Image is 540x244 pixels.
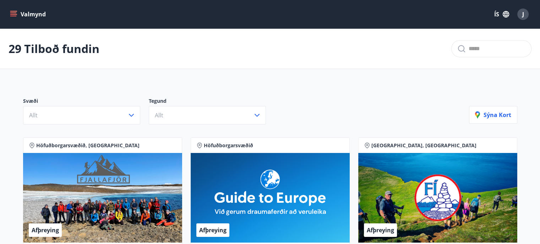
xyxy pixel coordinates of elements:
button: Sýna kort [469,106,517,124]
p: Sýna kort [475,111,511,119]
span: [GEOGRAPHIC_DATA], [GEOGRAPHIC_DATA] [371,142,476,149]
span: Höfuðborgarsvæðið, [GEOGRAPHIC_DATA] [36,142,140,149]
button: Allt [149,106,266,124]
span: Allt [155,111,163,119]
button: J [514,6,531,23]
span: Afþreying [367,226,394,234]
p: Svæði [23,97,149,106]
span: Allt [29,111,38,119]
button: Allt [23,106,140,124]
p: 29 Tilboð fundin [9,41,99,57]
span: J [522,10,524,18]
span: Afþreying [32,226,59,234]
button: ÍS [490,8,513,21]
span: Afþreying [199,226,227,234]
button: menu [9,8,49,21]
p: Tegund [149,97,274,106]
span: Höfuðborgarsvæðið [204,142,253,149]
